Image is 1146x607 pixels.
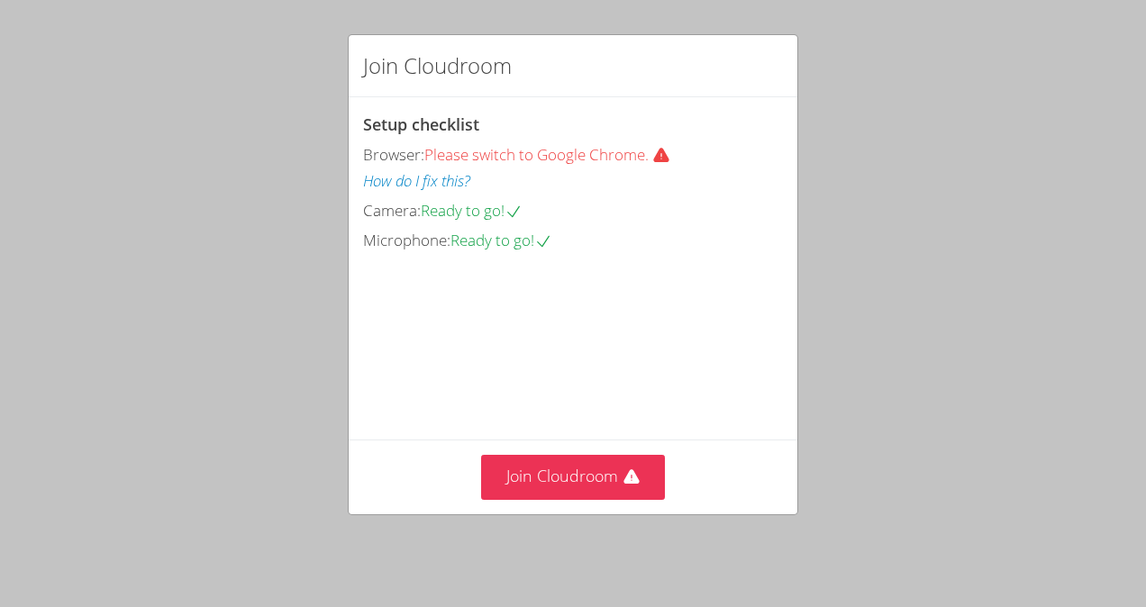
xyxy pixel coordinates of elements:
span: Microphone: [363,230,450,250]
span: Ready to go! [421,200,523,221]
span: Ready to go! [450,230,552,250]
span: Please switch to Google Chrome. [424,144,678,165]
span: Setup checklist [363,113,479,135]
button: Join Cloudroom [481,455,666,499]
span: Browser: [363,144,424,165]
span: Camera: [363,200,421,221]
h2: Join Cloudroom [363,50,512,82]
button: How do I fix this? [363,168,470,195]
